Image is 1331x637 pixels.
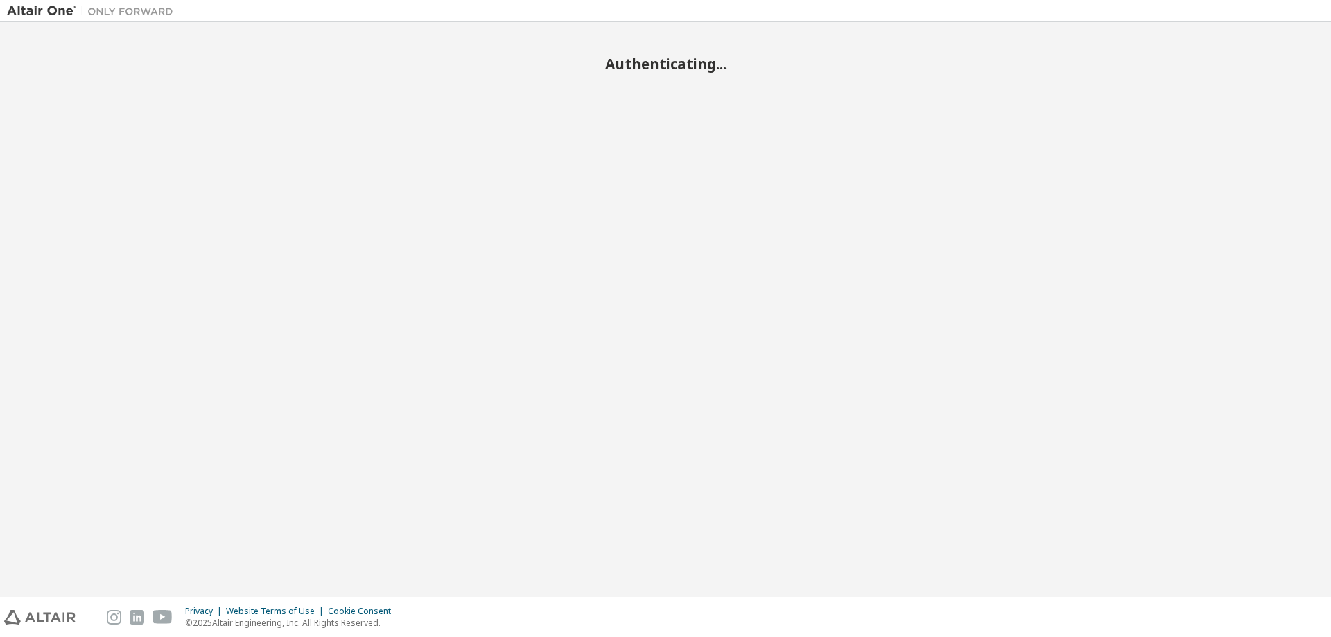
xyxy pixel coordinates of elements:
[153,610,173,625] img: youtube.svg
[4,610,76,625] img: altair_logo.svg
[226,606,328,617] div: Website Terms of Use
[185,606,226,617] div: Privacy
[185,617,399,629] p: © 2025 Altair Engineering, Inc. All Rights Reserved.
[7,4,180,18] img: Altair One
[328,606,399,617] div: Cookie Consent
[130,610,144,625] img: linkedin.svg
[107,610,121,625] img: instagram.svg
[7,55,1324,73] h2: Authenticating...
